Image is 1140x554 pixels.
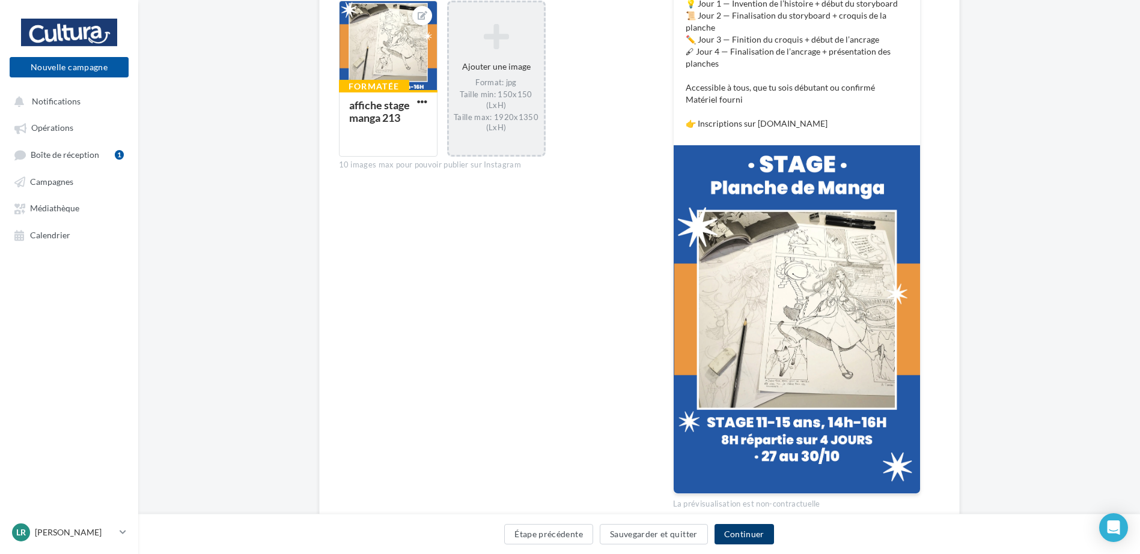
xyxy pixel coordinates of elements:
[339,80,409,93] div: Formatée
[7,224,131,245] a: Calendrier
[504,524,593,544] button: Étape précédente
[30,176,73,187] span: Campagnes
[30,230,70,240] span: Calendrier
[30,203,79,214] span: Médiathèque
[31,123,73,133] span: Opérations
[10,521,129,544] a: LR [PERSON_NAME]
[31,149,99,160] span: Boîte de réception
[349,98,410,124] div: affiche stage manga 213
[10,57,129,77] button: Nouvelle campagne
[32,96,81,106] span: Notifications
[115,150,124,160] div: 1
[35,526,115,538] p: [PERSON_NAME]
[339,160,654,170] div: 10 images max pour pouvoir publier sur Instagram
[1099,513,1128,542] div: Open Intercom Messenger
[7,197,131,218] a: Médiathèque
[7,170,131,192] a: Campagnes
[16,526,26,538] span: LR
[7,116,131,138] a: Opérations
[7,143,131,166] a: Boîte de réception1
[673,494,921,510] div: La prévisualisation est non-contractuelle
[7,90,126,112] button: Notifications
[715,524,774,544] button: Continuer
[600,524,708,544] button: Sauvegarder et quitter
